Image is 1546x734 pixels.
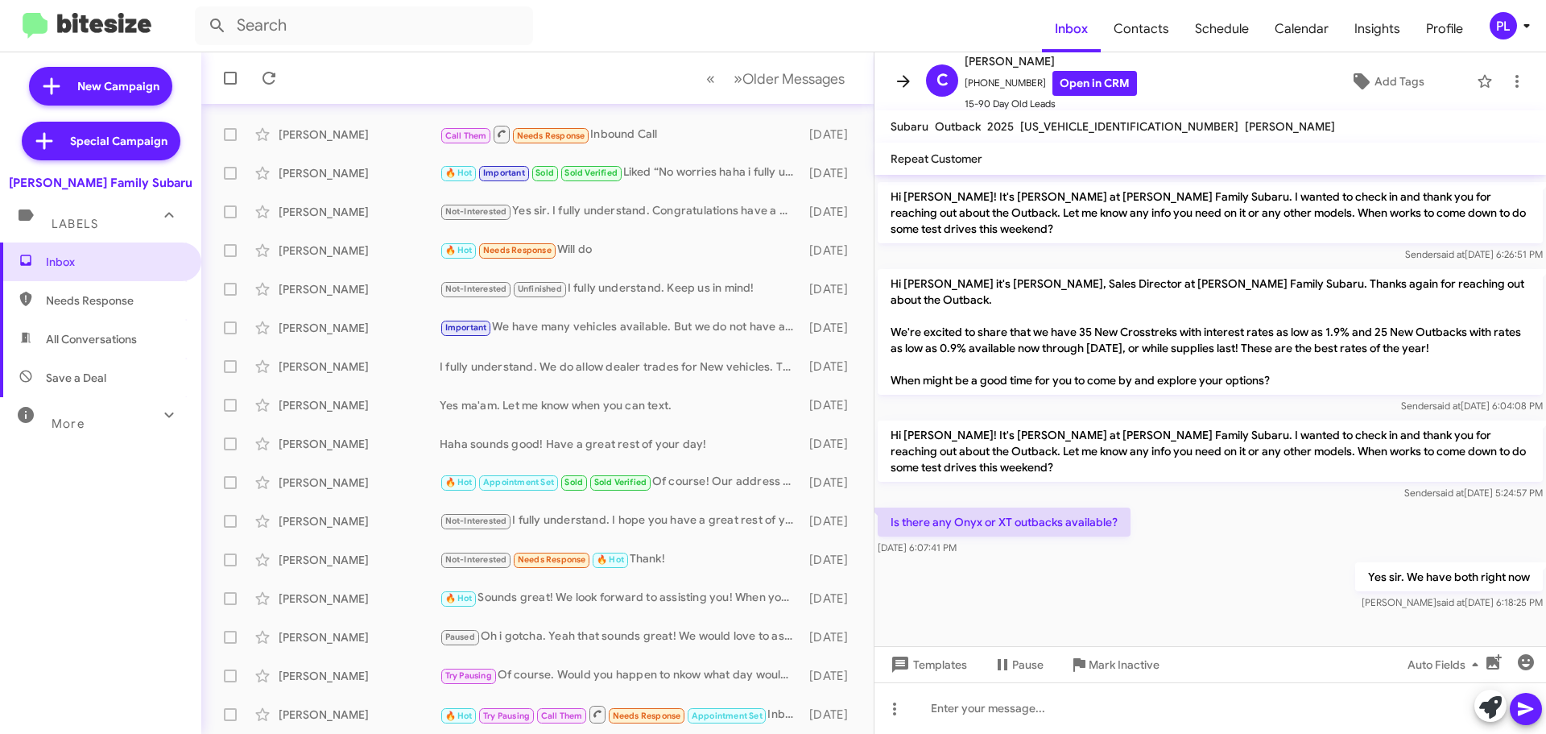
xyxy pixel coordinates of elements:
[801,320,861,336] div: [DATE]
[440,512,801,530] div: I fully understand. I hope you have a great rest of your day!
[878,182,1543,243] p: Hi [PERSON_NAME]! It's [PERSON_NAME] at [PERSON_NAME] Family Subaru. I wanted to check in and tha...
[445,632,475,642] span: Paused
[1056,650,1172,679] button: Mark Inactive
[535,168,554,178] span: Sold
[1404,487,1543,499] span: Sender [DATE] 5:24:57 PM
[279,436,440,452] div: [PERSON_NAME]
[279,397,440,413] div: [PERSON_NAME]
[1374,67,1424,96] span: Add Tags
[517,131,585,141] span: Needs Response
[801,281,861,297] div: [DATE]
[697,62,725,95] button: Previous
[1436,248,1465,260] span: said at
[46,370,106,386] span: Save a Deal
[1012,650,1044,679] span: Pause
[801,359,861,375] div: [DATE]
[878,421,1543,482] p: Hi [PERSON_NAME]! It's [PERSON_NAME] at [PERSON_NAME] Family Subaru. I wanted to check in and tha...
[697,62,854,95] nav: Page navigation example
[279,629,440,645] div: [PERSON_NAME]
[1408,650,1485,679] span: Auto Fields
[279,243,440,259] div: [PERSON_NAME]
[445,131,487,141] span: Call Them
[445,168,473,178] span: 🔥 Hot
[878,508,1131,537] p: Is there any Onyx or XT outbacks available?
[1101,6,1182,52] a: Contacts
[518,284,562,294] span: Unfinished
[1432,400,1461,412] span: said at
[801,126,861,143] div: [DATE]
[279,552,440,568] div: [PERSON_NAME]
[1476,12,1528,39] button: PL
[279,320,440,336] div: [PERSON_NAME]
[1355,562,1543,591] p: Yes sir. We have both right now
[801,397,861,413] div: [DATE]
[279,475,440,491] div: [PERSON_NAME]
[445,554,507,565] span: Not-Interested
[1436,596,1465,608] span: said at
[440,359,801,375] div: I fully understand. We do allow dealer trades for New vehicles. The rates have dropped a ton late...
[801,668,861,684] div: [DATE]
[891,151,982,166] span: Repeat Customer
[1020,119,1238,134] span: [US_VEHICLE_IDENTIFICATION_NUMBER]
[279,165,440,181] div: [PERSON_NAME]
[1042,6,1101,52] a: Inbox
[440,280,801,298] div: I fully understand. Keep us in mind!
[1052,71,1137,96] a: Open in CRM
[801,204,861,220] div: [DATE]
[1245,119,1335,134] span: [PERSON_NAME]
[279,281,440,297] div: [PERSON_NAME]
[440,666,801,685] div: Of course. Would you happen to nkow what day would work best for you both?
[22,122,180,160] a: Special Campaign
[801,707,861,723] div: [DATE]
[440,550,801,569] div: Thank!
[445,322,487,333] span: Important
[445,516,507,526] span: Not-Interested
[564,168,618,178] span: Sold Verified
[965,96,1137,112] span: 15-90 Day Old Leads
[279,707,440,723] div: [PERSON_NAME]
[1413,6,1476,52] span: Profile
[801,629,861,645] div: [DATE]
[887,650,967,679] span: Templates
[594,477,647,487] span: Sold Verified
[1182,6,1262,52] a: Schedule
[1405,248,1543,260] span: Sender [DATE] 6:26:51 PM
[801,591,861,607] div: [DATE]
[801,165,861,181] div: [DATE]
[440,436,801,452] div: Haha sounds good! Have a great rest of your day!
[597,554,624,565] span: 🔥 Hot
[1395,650,1498,679] button: Auto Fields
[70,133,167,149] span: Special Campaign
[445,245,473,255] span: 🔥 Hot
[279,591,440,607] div: [PERSON_NAME]
[46,331,137,347] span: All Conversations
[445,670,492,681] span: Try Pausing
[483,168,525,178] span: Important
[46,292,183,309] span: Needs Response
[483,477,554,487] span: Appointment Set
[980,650,1056,679] button: Pause
[1362,596,1543,608] span: [PERSON_NAME] [DATE] 6:18:25 PM
[52,217,98,231] span: Labels
[440,704,801,724] div: Inbound Call
[440,473,801,491] div: Of course! Our address is [STREET_ADDRESS][DATE]. See you then!
[440,318,801,337] div: We have many vehicles available. But we do not have auto-folding seats, they are all manually fol...
[692,711,763,721] span: Appointment Set
[878,541,957,554] span: [DATE] 6:07:41 PM
[1262,6,1341,52] a: Calendar
[440,164,801,182] div: Liked “No worries haha i fully understand. When you arrive please ask for [PERSON_NAME] who assis...
[518,554,586,565] span: Needs Response
[801,243,861,259] div: [DATE]
[445,206,507,217] span: Not-Interested
[1341,6,1413,52] span: Insights
[706,68,715,89] span: «
[279,513,440,529] div: [PERSON_NAME]
[440,397,801,413] div: Yes ma'am. Let me know when you can text.
[891,119,928,134] span: Subaru
[734,68,742,89] span: »
[9,175,192,191] div: [PERSON_NAME] Family Subaru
